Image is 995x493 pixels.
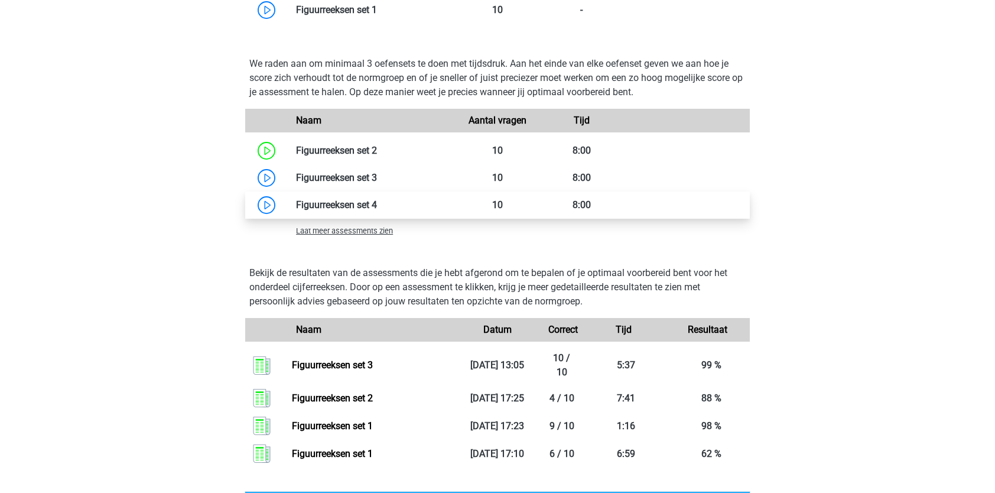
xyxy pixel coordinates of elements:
[292,448,373,459] a: Figuurreeksen set 1
[456,113,539,128] div: Aantal vragen
[539,323,581,337] div: Correct
[249,266,746,309] p: Bekijk de resultaten van de assessments die je hebt afgerond om te bepalen of je optimaal voorber...
[292,420,373,432] a: Figuurreeksen set 1
[287,171,456,185] div: Figuurreeksen set 3
[666,323,750,337] div: Resultaat
[287,113,456,128] div: Naam
[296,226,393,235] span: Laat meer assessments zien
[581,323,665,337] div: Tijd
[539,113,623,128] div: Tijd
[287,3,456,17] div: Figuurreeksen set 1
[287,198,456,212] div: Figuurreeksen set 4
[292,359,373,371] a: Figuurreeksen set 3
[292,393,373,404] a: Figuurreeksen set 2
[249,57,746,99] p: We raden aan om minimaal 3 oefensets te doen met tijdsdruk. Aan het einde van elke oefenset geven...
[456,323,539,337] div: Datum
[287,144,456,158] div: Figuurreeksen set 2
[287,323,456,337] div: Naam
